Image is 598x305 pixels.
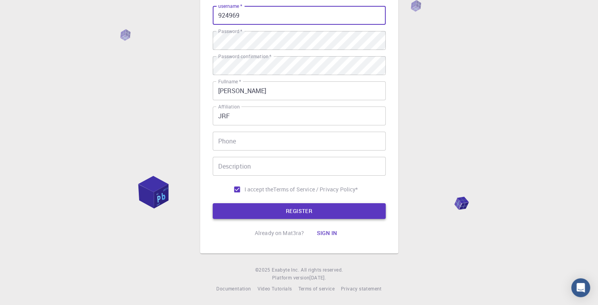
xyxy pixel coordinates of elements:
[301,266,343,274] span: All rights reserved.
[245,186,274,193] span: I accept the
[257,285,292,292] span: Video Tutorials
[218,53,271,60] label: Password confirmation
[255,266,272,274] span: © 2025
[298,285,334,293] a: Terms of service
[309,274,326,282] a: [DATE].
[272,266,299,273] span: Exabyte Inc.
[273,186,358,193] p: Terms of Service / Privacy Policy *
[216,285,251,293] a: Documentation
[213,203,386,219] button: REGISTER
[341,285,382,293] a: Privacy statement
[257,285,292,293] a: Video Tutorials
[272,266,299,274] a: Exabyte Inc.
[309,274,326,281] span: [DATE] .
[218,103,239,110] label: Affiliation
[310,225,343,241] button: Sign in
[273,186,358,193] a: Terms of Service / Privacy Policy*
[571,278,590,297] div: Open Intercom Messenger
[218,3,242,9] label: username
[218,78,241,85] label: Fullname
[298,285,334,292] span: Terms of service
[272,274,309,282] span: Platform version
[341,285,382,292] span: Privacy statement
[255,229,304,237] p: Already on Mat3ra?
[216,285,251,292] span: Documentation
[218,28,242,35] label: Password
